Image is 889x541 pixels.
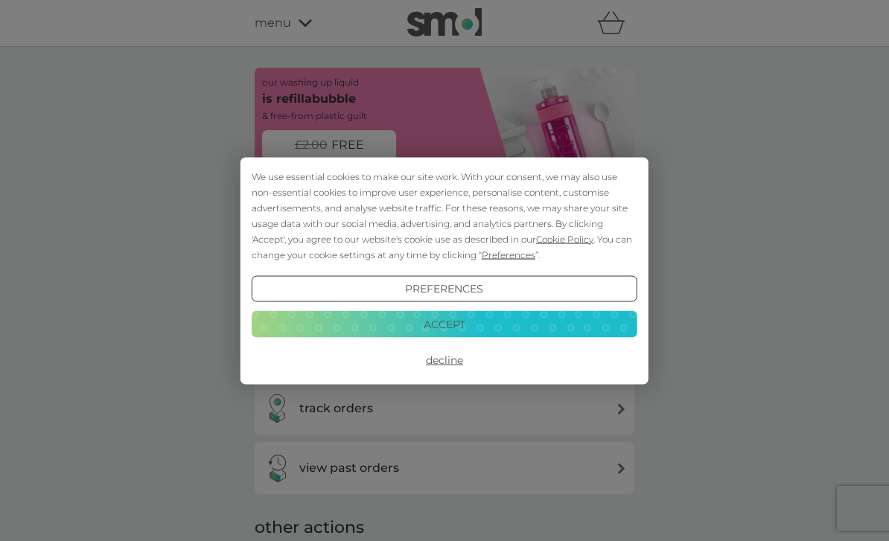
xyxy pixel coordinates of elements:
div: We use essential cookies to make our site work. With your consent, we may also use non-essential ... [252,168,637,262]
button: Decline [252,347,637,374]
button: Preferences [252,275,637,302]
button: Accept [252,311,637,338]
span: Cookie Policy [536,233,593,244]
span: Preferences [482,249,535,260]
div: Cookie Consent Prompt [240,157,649,384]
